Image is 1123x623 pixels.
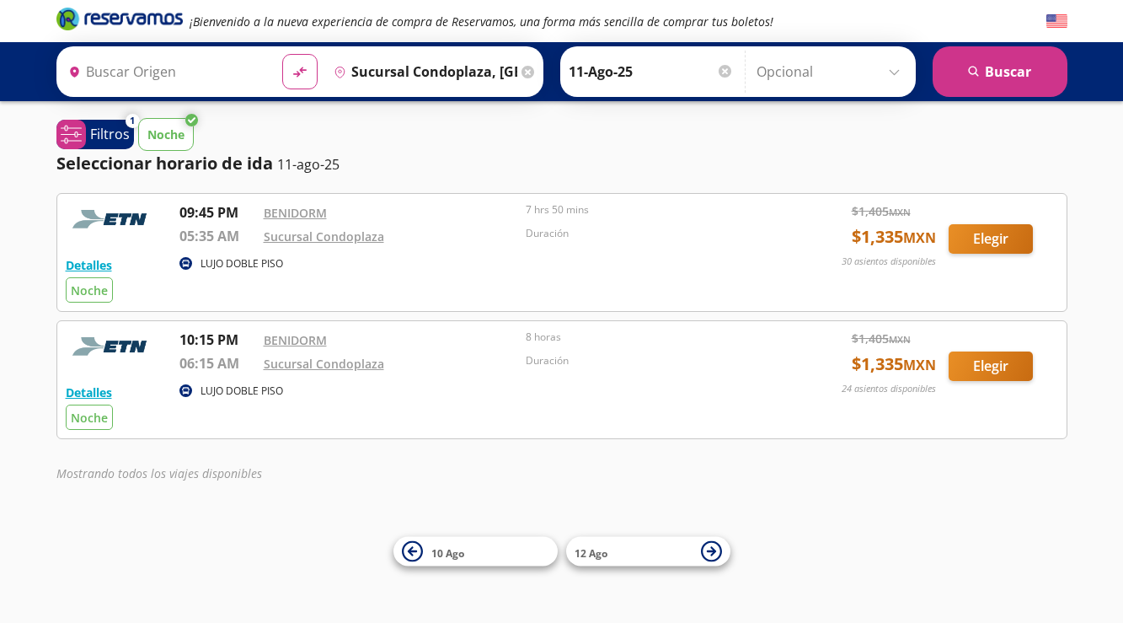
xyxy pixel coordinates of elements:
[842,255,936,269] p: 30 asientos disponibles
[575,545,607,560] span: 12 Ago
[842,382,936,396] p: 24 asientos disponibles
[56,6,183,36] a: Brand Logo
[66,384,112,401] button: Detalles
[56,465,262,481] em: Mostrando todos los viajes disponibles
[1046,11,1067,32] button: English
[90,124,130,144] p: Filtros
[852,224,936,250] span: $ 1,335
[393,537,558,567] button: 10 Ago
[147,126,184,143] p: Noche
[179,353,255,373] p: 06:15 AM
[66,202,158,236] img: RESERVAMOS
[264,356,384,372] a: Sucursal Condoplaza
[933,46,1067,97] button: Buscar
[526,330,780,345] p: 8 horas
[179,202,255,223] p: 09:45 PM
[130,114,135,128] span: 1
[277,154,340,175] p: 11-ago-25
[179,226,255,246] p: 05:35 AM
[757,51,907,93] input: Opcional
[56,151,273,176] p: Seleccionar horario de ida
[566,537,730,567] button: 12 Ago
[852,352,936,377] span: $ 1,335
[201,384,283,399] p: LUJO DOBLE PISO
[264,205,327,221] a: BENIDORM
[327,51,517,93] input: Buscar Destino
[71,410,108,426] span: Noche
[56,120,134,149] button: 1Filtros
[201,256,283,271] p: LUJO DOBLE PISO
[949,352,1033,381] button: Elegir
[526,202,780,218] p: 7 hrs 50 mins
[179,330,255,350] p: 10:15 PM
[431,545,464,560] span: 10 Ago
[903,228,936,247] small: MXN
[138,118,194,151] button: Noche
[889,206,911,218] small: MXN
[71,282,108,298] span: Noche
[66,330,158,363] img: RESERVAMOS
[949,224,1033,254] button: Elegir
[61,51,269,93] input: Buscar Origen
[526,353,780,368] p: Duración
[190,13,773,30] em: ¡Bienvenido a la nueva experiencia de compra de Reservamos, una forma más sencilla de comprar tus...
[66,256,112,274] button: Detalles
[889,333,911,346] small: MXN
[852,202,911,220] span: $ 1,405
[903,356,936,374] small: MXN
[526,226,780,241] p: Duración
[264,332,327,348] a: BENIDORM
[264,228,384,244] a: Sucursal Condoplaza
[852,330,911,347] span: $ 1,405
[56,6,183,31] i: Brand Logo
[569,51,734,93] input: Elegir Fecha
